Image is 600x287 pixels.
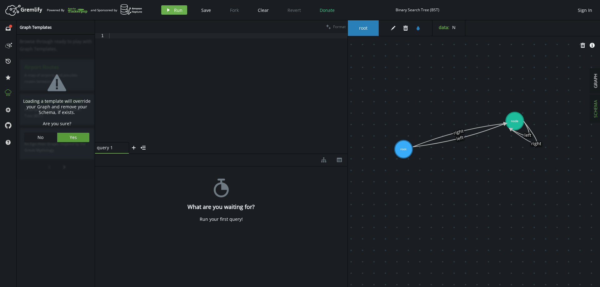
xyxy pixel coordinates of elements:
tspan: node [511,119,518,123]
div: Run your first query! [200,216,243,222]
span: Graph Templates [20,24,52,30]
button: Run [161,5,187,15]
img: AWS Neptune [120,4,142,15]
div: 1 [95,33,108,38]
span: Save [201,7,211,13]
span: Run [174,7,182,13]
button: Yes [57,133,90,142]
button: Format [324,20,347,33]
span: N [452,24,456,30]
span: No [37,134,43,140]
text: right [531,141,541,146]
text: left [524,132,531,138]
button: Clear [253,5,273,15]
span: root [354,25,372,31]
span: Donate [320,7,335,13]
span: Format [333,24,346,29]
div: Loading a template will override your Graph and remove your Schema, if exists. Are you sure? [18,98,96,126]
span: SCHEMA [592,100,598,118]
button: Revert [283,5,306,15]
h4: What are you waiting for? [187,204,255,210]
span: query 1 [97,145,122,151]
span: Sign In [578,7,592,13]
button: No [24,133,57,142]
div: Powered By [47,5,87,16]
tspan: root [400,147,407,151]
span: GRAPH [592,74,598,88]
span: Revert [287,7,301,13]
button: Sign In [575,5,595,15]
span: Yes [70,134,77,140]
div: Binary Search Tree (BST) [396,7,439,12]
button: Donate [315,5,339,15]
span: Clear [258,7,269,13]
label: data : [439,24,449,30]
button: Save [197,5,216,15]
span: Fork [230,7,239,13]
button: Fork [225,5,244,15]
div: and Sponsored by [91,4,142,16]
